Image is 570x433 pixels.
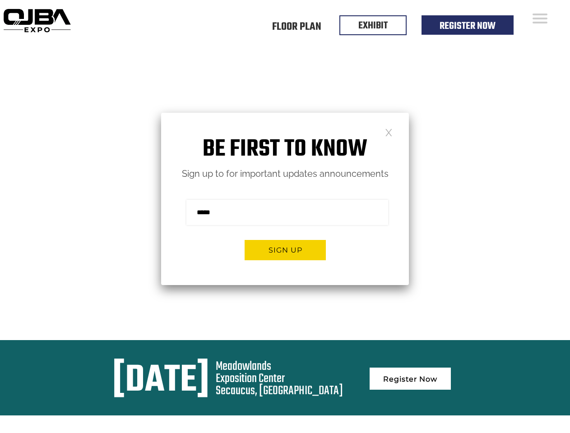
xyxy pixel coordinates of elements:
a: Register Now [440,18,496,34]
div: Meadowlands Exposition Center Secaucus, [GEOGRAPHIC_DATA] [216,360,343,397]
a: Close [385,128,393,136]
button: Sign up [245,240,326,260]
p: Sign up to for important updates announcements [161,166,409,182]
div: [DATE] [112,360,209,402]
a: EXHIBIT [358,18,388,33]
h1: Be first to know [161,135,409,164]
a: Register Now [370,368,451,390]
